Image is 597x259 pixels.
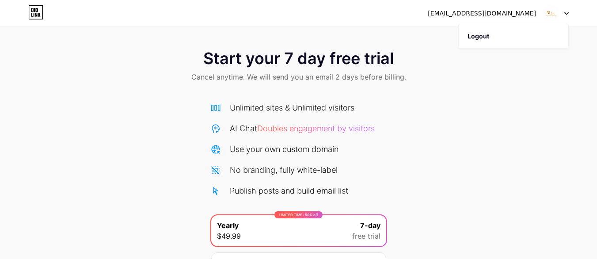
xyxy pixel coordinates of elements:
[230,164,338,176] div: No branding, fully white-label
[274,211,323,218] div: LIMITED TIME : 50% off
[230,122,375,134] div: AI Chat
[230,185,348,197] div: Publish posts and build email list
[203,50,394,67] span: Start your 7 day free trial
[191,72,406,82] span: Cancel anytime. We will send you an email 2 days before billing.
[543,5,559,22] img: Visa Logistics
[217,231,241,241] span: $49.99
[352,231,380,241] span: free trial
[230,102,354,114] div: Unlimited sites & Unlimited visitors
[230,143,338,155] div: Use your own custom domain
[459,24,568,48] li: Logout
[428,9,536,18] div: [EMAIL_ADDRESS][DOMAIN_NAME]
[360,220,380,231] span: 7-day
[217,220,239,231] span: Yearly
[257,124,375,133] span: Doubles engagement by visitors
